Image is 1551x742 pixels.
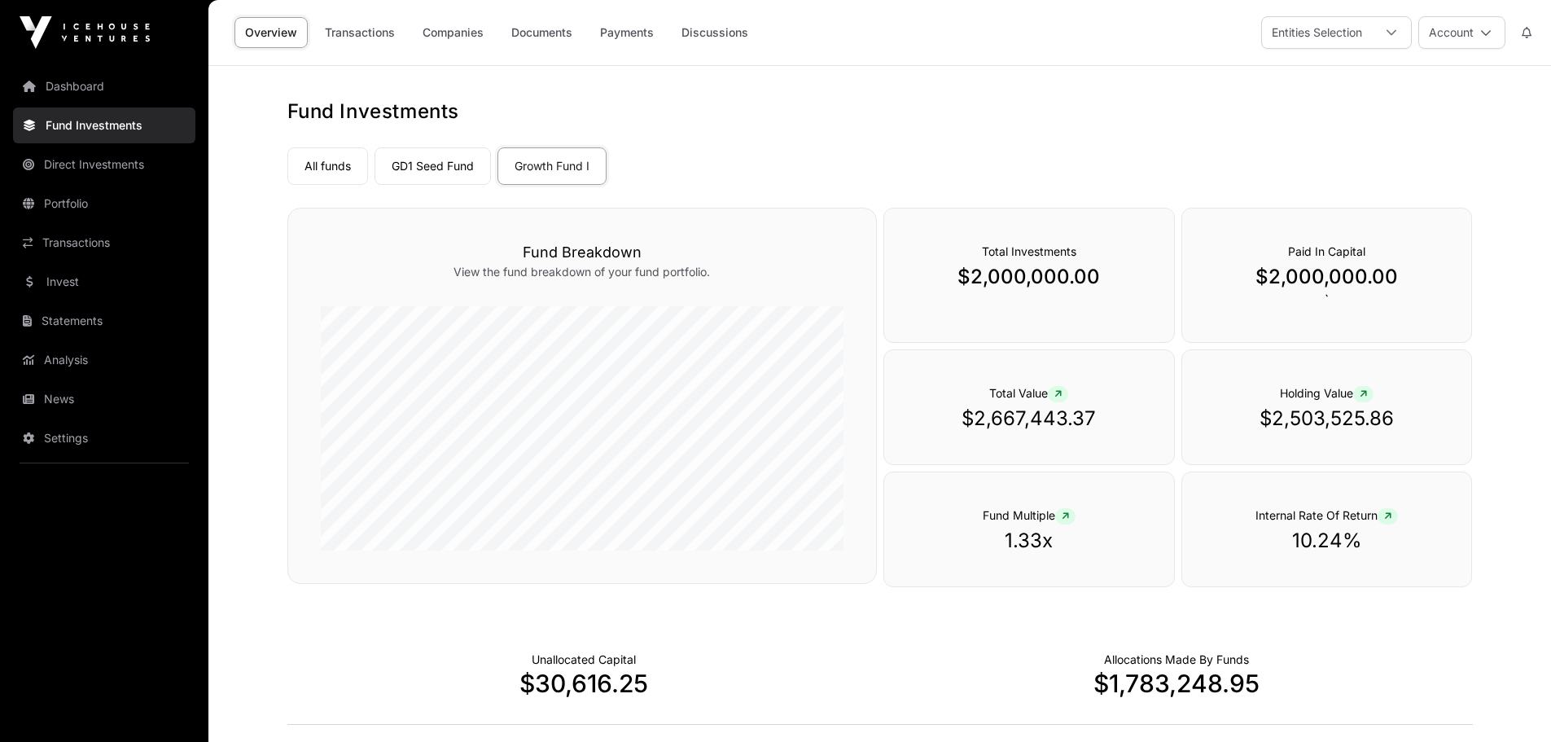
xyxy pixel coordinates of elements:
[321,241,843,264] h3: Fund Breakdown
[1470,664,1551,742] iframe: Chat Widget
[314,17,405,48] a: Transactions
[1288,244,1365,258] span: Paid In Capital
[1280,386,1374,400] span: Holding Value
[880,669,1473,698] p: $1,783,248.95
[13,147,195,182] a: Direct Investments
[1262,17,1372,48] div: Entities Selection
[13,186,195,222] a: Portfolio
[1255,508,1398,522] span: Internal Rate Of Return
[13,225,195,261] a: Transactions
[1215,528,1439,554] p: 10.24%
[13,68,195,104] a: Dashboard
[589,17,664,48] a: Payments
[13,108,195,143] a: Fund Investments
[321,264,843,280] p: View the fund breakdown of your fund portfolio.
[917,264,1141,290] p: $2,000,000.00
[501,17,583,48] a: Documents
[983,508,1076,522] span: Fund Multiple
[1215,406,1439,432] p: $2,503,525.86
[13,342,195,378] a: Analysis
[671,17,759,48] a: Discussions
[1215,264,1439,290] p: $2,000,000.00
[287,147,368,185] a: All funds
[287,669,880,698] p: $30,616.25
[13,420,195,456] a: Settings
[497,147,607,185] a: Growth Fund I
[989,386,1068,400] span: Total Value
[532,652,636,668] p: Cash not yet allocated
[1418,16,1505,49] button: Account
[982,244,1076,258] span: Total Investments
[20,16,150,49] img: Icehouse Ventures Logo
[375,147,491,185] a: GD1 Seed Fund
[1181,208,1473,343] div: `
[13,303,195,339] a: Statements
[917,528,1141,554] p: 1.33x
[13,381,195,417] a: News
[234,17,308,48] a: Overview
[917,406,1141,432] p: $2,667,443.37
[1104,652,1249,668] p: Capital Deployed Into Companies
[287,99,1473,125] h1: Fund Investments
[412,17,494,48] a: Companies
[13,264,195,300] a: Invest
